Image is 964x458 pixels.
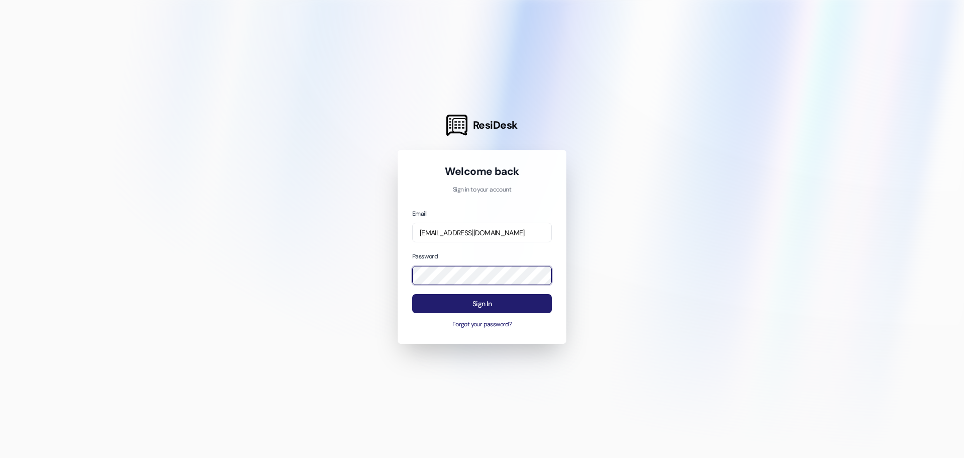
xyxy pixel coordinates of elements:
[412,320,552,329] button: Forgot your password?
[412,252,438,260] label: Password
[412,294,552,314] button: Sign In
[412,164,552,178] h1: Welcome back
[412,210,426,218] label: Email
[412,223,552,242] input: name@example.com
[446,115,467,136] img: ResiDesk Logo
[473,118,518,132] span: ResiDesk
[412,186,552,195] p: Sign in to your account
